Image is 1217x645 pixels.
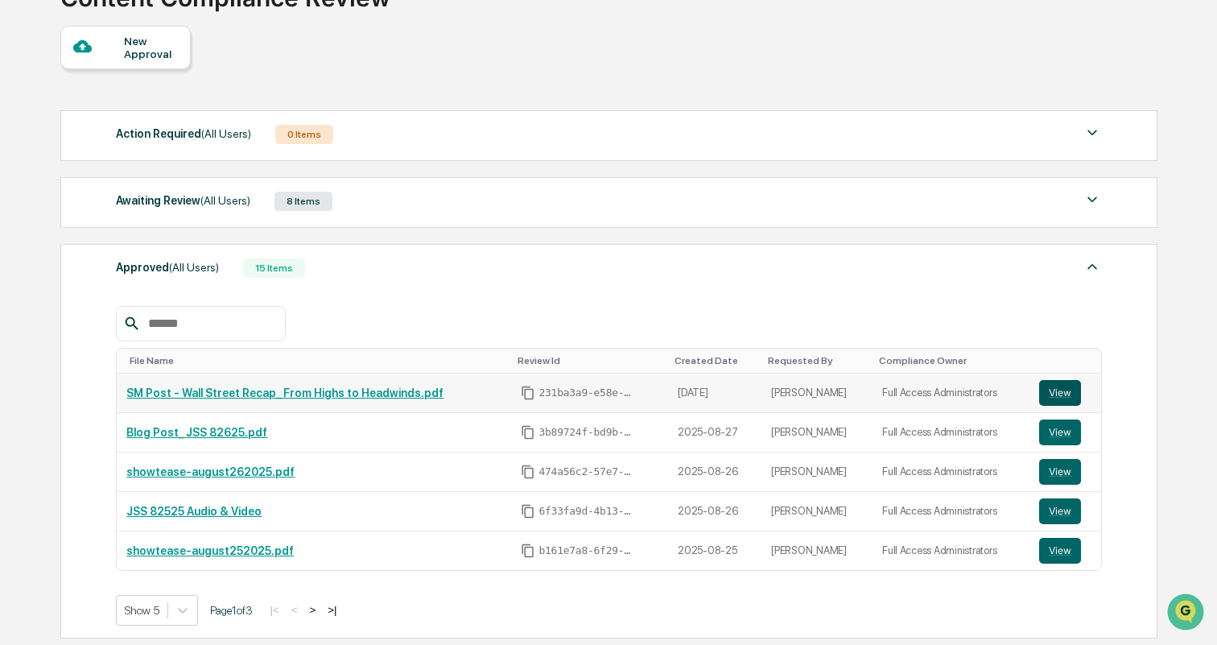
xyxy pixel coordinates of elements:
[675,355,755,366] div: Toggle SortBy
[1039,459,1091,485] a: View
[126,544,294,557] a: showtease-august252025.pdf
[116,190,250,211] div: Awaiting Review
[761,374,873,413] td: [PERSON_NAME]
[210,604,253,617] span: Page 1 of 3
[521,425,535,440] span: Copy Id
[518,355,662,366] div: Toggle SortBy
[124,35,178,60] div: New Approval
[265,603,283,617] button: |<
[873,453,1029,492] td: Full Access Administrators
[169,261,219,274] span: (All Users)
[538,505,635,518] span: 6f33fa9d-4b13-4719-bc44-6335afec6422
[274,128,293,147] button: Start new chat
[1083,257,1102,276] img: caret
[768,355,866,366] div: Toggle SortBy
[1039,538,1091,564] a: View
[304,603,320,617] button: >
[873,374,1029,413] td: Full Access Administrators
[201,127,251,140] span: (All Users)
[32,234,101,250] span: Data Lookup
[1042,355,1095,366] div: Toggle SortBy
[538,544,635,557] span: b161e7a8-6f29-498f-96bc-ce3ba9f0fdba
[16,235,29,248] div: 🔎
[10,196,110,225] a: 🖐️Preclearance
[133,203,200,219] span: Attestations
[1039,420,1091,445] a: View
[873,492,1029,531] td: Full Access Administrators
[668,492,761,531] td: 2025-08-26
[287,603,303,617] button: <
[275,125,333,144] div: 0 Items
[761,492,873,531] td: [PERSON_NAME]
[116,123,251,144] div: Action Required
[538,465,635,478] span: 474a56c2-57e7-4907-b0ae-56ba997a52ed
[274,192,332,211] div: 8 Items
[668,531,761,570] td: 2025-08-25
[126,387,443,399] a: SM Post - Wall Street Recap_ From Highs to Headwinds.pdf
[1039,380,1081,406] button: View
[873,531,1029,570] td: Full Access Administrators
[200,194,250,207] span: (All Users)
[1039,459,1081,485] button: View
[1039,498,1081,524] button: View
[16,205,29,217] div: 🖐️
[110,196,206,225] a: 🗄️Attestations
[521,504,535,519] span: Copy Id
[538,426,635,439] span: 3b89724f-bd9b-4c10-9c95-11eebf94cb5f
[116,257,219,278] div: Approved
[10,227,108,256] a: 🔎Data Lookup
[521,386,535,400] span: Copy Id
[668,374,761,413] td: [DATE]
[873,413,1029,453] td: Full Access Administrators
[879,355,1023,366] div: Toggle SortBy
[538,387,635,399] span: 231ba3a9-e58e-4bdb-a9f1-a24b2e400825
[521,465,535,479] span: Copy Id
[761,453,873,492] td: [PERSON_NAME]
[1165,592,1209,635] iframe: Open customer support
[1039,420,1081,445] button: View
[323,603,341,617] button: >|
[55,139,204,152] div: We're available if you need us!
[1083,123,1102,143] img: caret
[1039,498,1091,524] a: View
[16,34,293,60] p: How can we help?
[117,205,130,217] div: 🗄️
[32,203,104,219] span: Preclearance
[126,465,295,478] a: showtease-august262025.pdf
[126,426,267,439] a: Blog Post_ JSS 82625.pdf
[243,258,305,278] div: 15 Items
[761,531,873,570] td: [PERSON_NAME]
[668,453,761,492] td: 2025-08-26
[1039,538,1081,564] button: View
[160,273,195,285] span: Pylon
[55,123,264,139] div: Start new chat
[1083,190,1102,209] img: caret
[521,544,535,558] span: Copy Id
[113,272,195,285] a: Powered byPylon
[130,355,505,366] div: Toggle SortBy
[668,413,761,453] td: 2025-08-27
[761,413,873,453] td: [PERSON_NAME]
[16,123,45,152] img: 1746055101610-c473b297-6a78-478c-a979-82029cc54cd1
[126,505,262,518] a: JSS 82525 Audio & Video
[1039,380,1091,406] a: View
